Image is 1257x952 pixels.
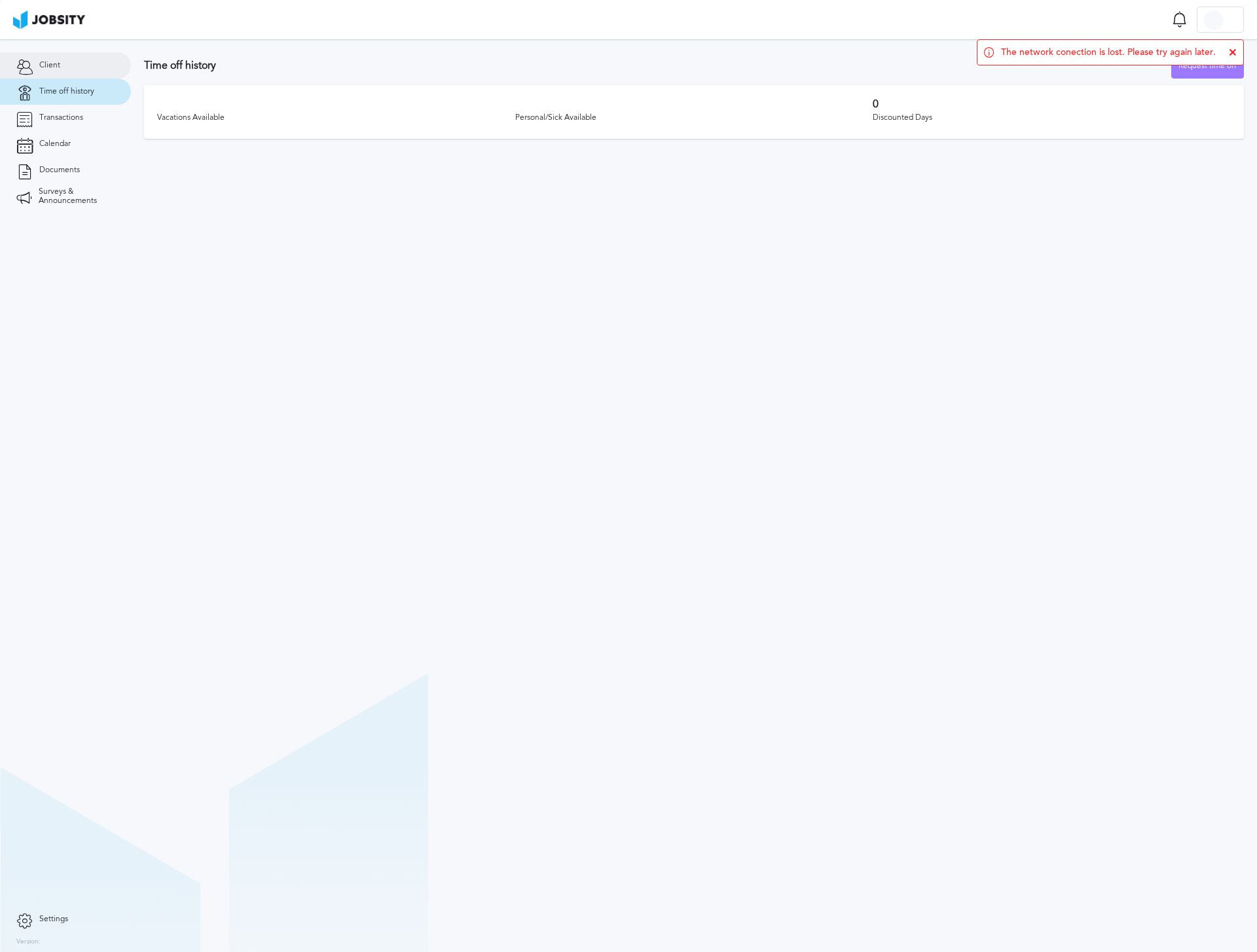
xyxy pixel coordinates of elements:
[157,113,515,122] div: Vacations Available
[39,113,83,122] span: Transactions
[39,61,60,70] span: Client
[873,98,1231,110] h3: 0
[39,139,71,149] span: Calendar
[515,113,873,122] div: Personal/Sick Available
[39,87,94,96] span: Time off history
[39,166,80,175] span: Documents
[39,915,68,924] span: Settings
[13,10,85,29] img: ab4bad089aa723f57921c736e9817d99.png
[1001,47,1216,58] span: The network conection is lost. Please try again later.
[1171,52,1244,79] button: Request time off
[144,60,1171,71] h3: Time off history
[873,113,1231,122] div: Discounted Days
[1172,53,1243,79] div: Request time off
[39,187,115,206] span: Surveys & Announcements
[16,938,41,946] label: Version:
